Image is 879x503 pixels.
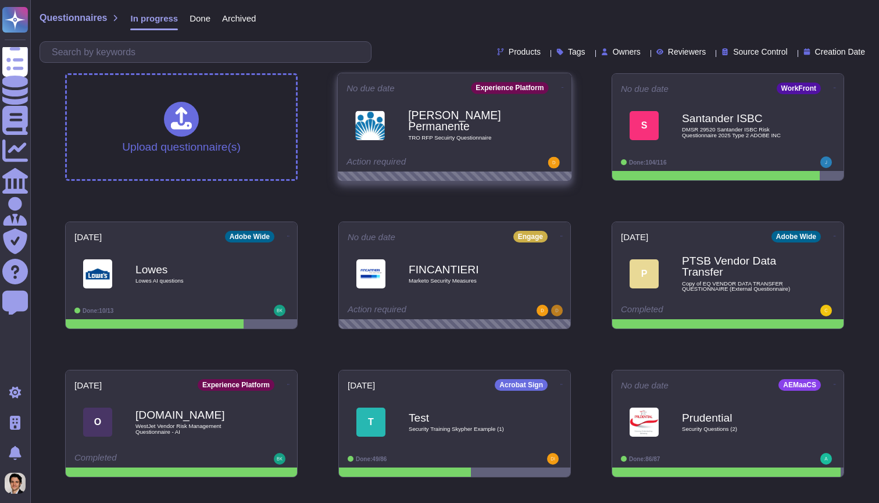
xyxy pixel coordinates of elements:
[135,278,252,284] span: Lowes AI questions
[682,255,798,277] b: PTSB Vendor Data Transfer
[83,259,112,288] img: Logo
[409,264,525,275] b: FINCANTIERI
[629,159,667,166] span: Done: 104/116
[355,110,385,140] img: Logo
[274,305,285,316] img: user
[621,84,669,93] span: No due date
[495,379,548,391] div: Acrobat Sign
[408,110,526,133] b: [PERSON_NAME] Permanente
[135,264,252,275] b: Lowes
[348,305,490,316] div: Action required
[630,408,659,437] img: Logo
[40,13,107,23] span: Questionnaires
[547,453,559,465] img: user
[346,84,395,92] span: No due date
[568,48,585,56] span: Tags
[408,135,526,141] span: TRO RFP Secuirty Questionnaire
[621,233,648,241] span: [DATE]
[613,48,641,56] span: Owners
[222,14,256,23] span: Archived
[74,233,102,241] span: [DATE]
[629,456,660,462] span: Done: 86/87
[356,259,385,288] img: Logo
[409,278,525,284] span: Marketo Security Measures
[130,14,178,23] span: In progress
[820,305,832,316] img: user
[820,453,832,465] img: user
[74,453,217,465] div: Completed
[83,408,112,437] div: O
[46,42,371,62] input: Search by keywords
[682,113,798,124] b: Santander ISBC
[225,231,274,242] div: Adobe Wide
[409,426,525,432] span: Security Training Skypher Example (1)
[630,111,659,140] div: S
[682,426,798,432] span: Security Questions (2)
[682,281,798,292] span: Copy of EQ VENDOR DATA TRANSFER QUESTIONNAIRE (External Questionnaire)
[777,83,821,94] div: WorkFront
[83,308,113,314] span: Done: 10/13
[682,127,798,138] span: DMSR 29520 Santander ISBC Risk Questionnaire 2025 Type 2 ADOBE INC
[509,48,541,56] span: Products
[778,379,821,391] div: AEMaaCS
[630,259,659,288] div: P
[356,456,387,462] span: Done: 49/86
[682,412,798,423] b: Prudential
[771,231,821,242] div: Adobe Wide
[548,157,560,169] img: user
[122,102,241,152] div: Upload questionnaire(s)
[348,381,375,390] span: [DATE]
[621,381,669,390] span: No due date
[198,379,274,391] div: Experience Platform
[621,305,763,316] div: Completed
[733,48,787,56] span: Source Control
[346,157,491,169] div: Action required
[551,305,563,316] img: user
[409,412,525,423] b: Test
[820,156,832,168] img: user
[668,48,706,56] span: Reviewers
[74,381,102,390] span: [DATE]
[356,408,385,437] div: T
[2,470,34,496] button: user
[135,423,252,434] span: WestJet Vendor Risk Management Questionnaire - AI
[274,453,285,465] img: user
[513,231,548,242] div: Engage
[471,82,548,94] div: Experience Platform
[815,48,865,56] span: Creation Date
[348,233,395,241] span: No due date
[537,305,548,316] img: user
[135,409,252,420] b: [DOMAIN_NAME]
[190,14,210,23] span: Done
[5,473,26,494] img: user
